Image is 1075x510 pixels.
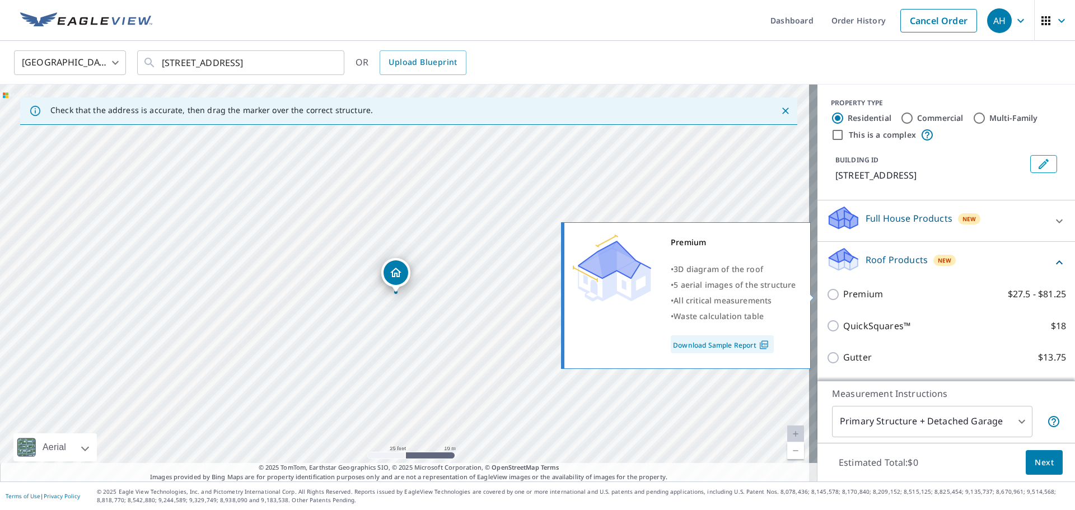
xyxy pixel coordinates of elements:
button: Edit building 1 [1030,155,1057,173]
a: Download Sample Report [671,335,774,353]
div: Full House ProductsNew [826,205,1066,237]
a: Privacy Policy [44,492,80,500]
p: Premium [843,287,883,301]
a: Terms of Use [6,492,40,500]
p: [STREET_ADDRESS] [835,169,1026,182]
div: • [671,293,796,308]
img: Pdf Icon [756,340,772,350]
span: Upload Blueprint [389,55,457,69]
div: PROPERTY TYPE [831,98,1062,108]
p: Estimated Total: $0 [830,450,927,475]
p: Full House Products [866,212,952,225]
a: Upload Blueprint [380,50,466,75]
a: Cancel Order [900,9,977,32]
p: Measurement Instructions [832,387,1060,400]
a: Current Level 20, Zoom Out [787,442,804,459]
div: • [671,261,796,277]
button: Close [778,104,793,118]
label: Multi-Family [989,113,1038,124]
span: © 2025 TomTom, Earthstar Geographics SIO, © 2025 Microsoft Corporation, © [259,463,559,472]
span: New [938,256,952,265]
div: Aerial [13,433,97,461]
span: Your report will include the primary structure and a detached garage if one exists. [1047,415,1060,428]
div: OR [356,50,466,75]
div: Aerial [39,433,69,461]
div: • [671,277,796,293]
span: Next [1035,456,1054,470]
p: $18 [1051,319,1066,333]
span: 3D diagram of the roof [674,264,763,274]
div: • [671,308,796,324]
a: OpenStreetMap [492,463,539,471]
p: $27.5 - $81.25 [1008,287,1066,301]
p: Roof Products [866,253,928,266]
span: 5 aerial images of the structure [674,279,796,290]
p: $13.75 [1038,350,1066,364]
input: Search by address or latitude-longitude [162,47,321,78]
a: Terms [541,463,559,471]
div: Roof ProductsNew [826,246,1066,278]
div: [GEOGRAPHIC_DATA] [14,47,126,78]
img: Premium [573,235,651,302]
div: AH [987,8,1012,33]
label: This is a complex [849,129,916,141]
img: EV Logo [20,12,152,29]
p: QuickSquares™ [843,319,910,333]
p: Check that the address is accurate, then drag the marker over the correct structure. [50,105,373,115]
label: Commercial [917,113,964,124]
div: Dropped pin, building 1, Residential property, 635 E Main St Barnesville, OH 43713 [381,258,410,293]
p: | [6,493,80,499]
p: © 2025 Eagle View Technologies, Inc. and Pictometry International Corp. All Rights Reserved. Repo... [97,488,1069,504]
a: Current Level 20, Zoom In Disabled [787,425,804,442]
div: Premium [671,235,796,250]
label: Residential [848,113,891,124]
span: New [962,214,976,223]
button: Next [1026,450,1063,475]
p: Gutter [843,350,872,364]
span: All critical measurements [674,295,772,306]
span: Waste calculation table [674,311,764,321]
p: BUILDING ID [835,155,878,165]
div: Primary Structure + Detached Garage [832,406,1032,437]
